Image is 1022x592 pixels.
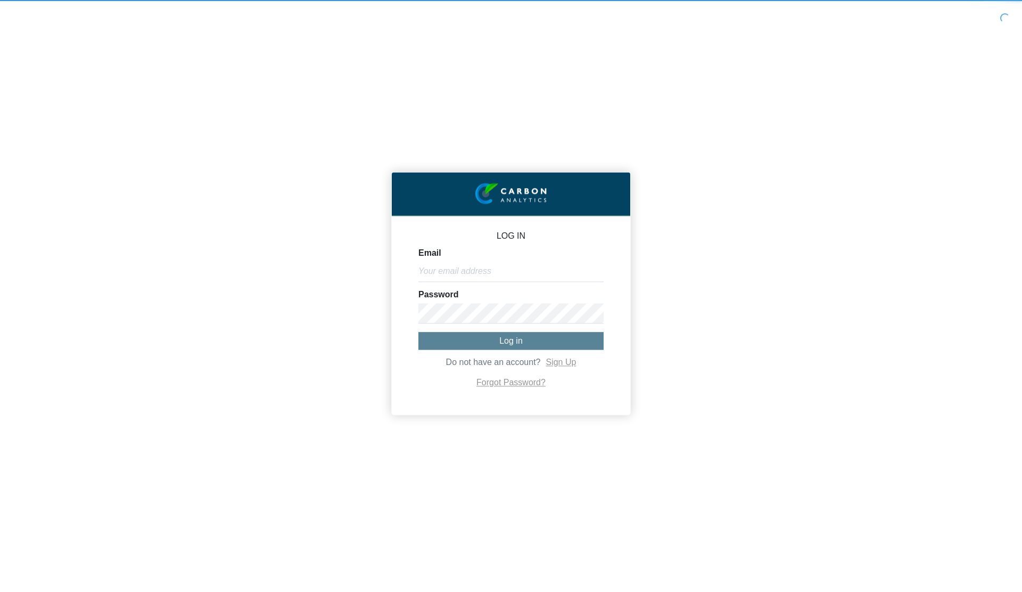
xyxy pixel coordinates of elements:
p: LOG IN [418,232,604,240]
label: Password [418,290,459,299]
img: insight-logo-2.png [475,183,547,205]
span: Do not have an account? [446,358,541,367]
a: Sign Up [546,358,576,367]
button: Log in [418,332,604,350]
a: Forgot Password? [476,378,546,387]
span: Log in [499,336,523,345]
input: Your email address [418,262,604,282]
label: Email [418,249,441,257]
